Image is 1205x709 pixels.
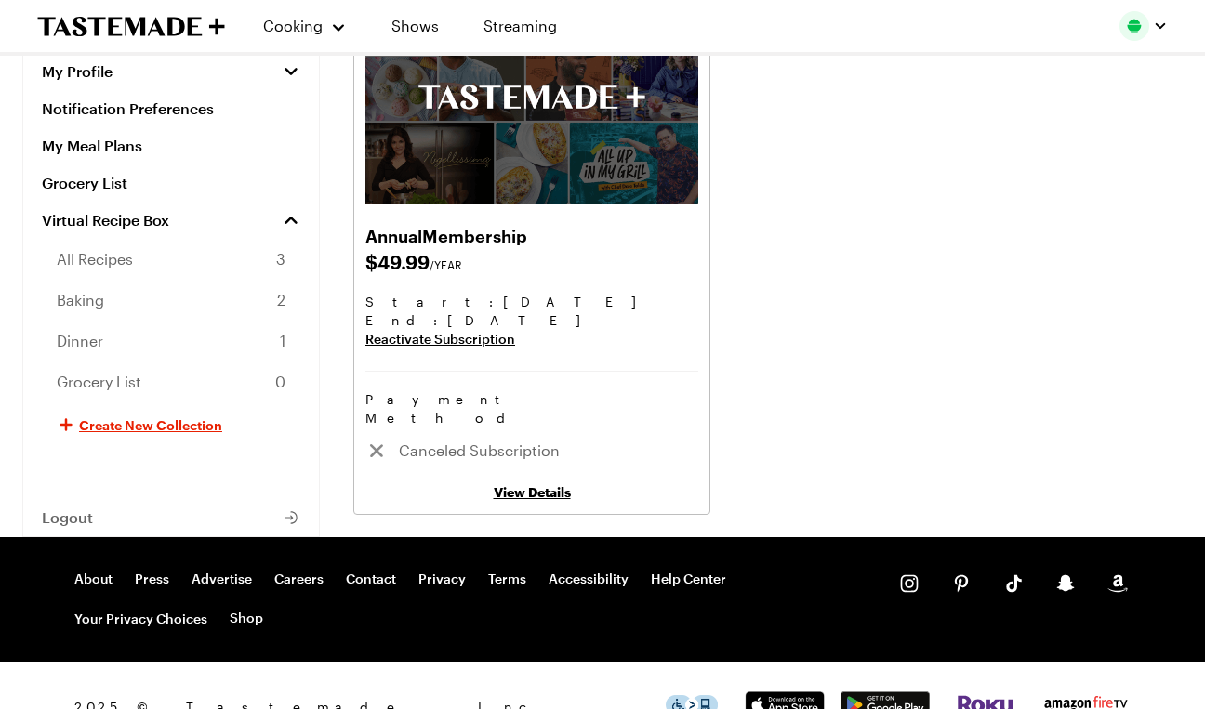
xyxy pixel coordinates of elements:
[23,402,319,447] button: Create New Collection
[651,571,726,587] a: Help Center
[494,484,571,500] a: View Details
[365,330,698,348] a: Reactivate Subscription
[23,53,319,90] button: My Profile
[549,571,629,587] a: Accessibility
[346,571,396,587] a: Contact
[23,164,319,202] a: Grocery List
[430,258,462,271] span: /YEAR
[23,90,319,127] a: Notification Preferences
[365,390,698,427] h3: Payment Method
[488,571,526,587] a: Terms
[42,62,113,81] span: My Profile
[365,222,698,248] h2: Annual Membership
[57,248,133,270] span: All Recipes
[23,239,319,280] a: All Recipes3
[262,4,347,48] button: Cooking
[276,248,285,270] span: 3
[57,371,141,393] span: Grocery List
[192,571,252,587] a: Advertise
[57,330,103,352] span: Dinner
[280,330,285,352] span: 1
[79,415,222,434] span: Create New Collection
[277,289,285,311] span: 2
[74,571,113,587] a: About
[23,127,319,164] a: My Meal Plans
[230,610,263,628] a: Shop
[23,280,319,321] a: Baking2
[74,610,207,628] button: Your Privacy Choices
[74,571,863,628] nav: Footer
[23,321,319,361] a: Dinner1
[23,499,319,536] button: Logout
[37,16,225,37] a: To Tastemade Home Page
[418,571,466,587] a: Privacy
[1119,11,1149,41] img: Profile picture
[365,248,698,274] span: $ 49.99
[365,311,698,330] span: End : [DATE]
[1119,11,1168,41] button: Profile picture
[23,361,319,402] a: Grocery List0
[57,289,104,311] span: Baking
[274,571,324,587] a: Careers
[365,293,698,311] span: Start: [DATE]
[275,371,285,393] span: 0
[42,211,169,230] span: Virtual Recipe Box
[263,17,323,34] span: Cooking
[23,202,319,239] a: Virtual Recipe Box
[135,571,169,587] a: Press
[399,440,687,462] span: Canceled Subscription
[42,508,93,527] span: Logout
